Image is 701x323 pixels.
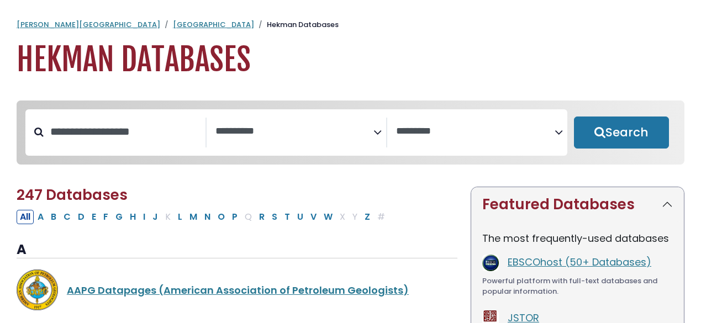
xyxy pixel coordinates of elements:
[471,187,684,222] button: Featured Databases
[75,210,88,224] button: Filter Results D
[281,210,293,224] button: Filter Results T
[100,210,112,224] button: Filter Results F
[294,210,307,224] button: Filter Results U
[186,210,201,224] button: Filter Results M
[214,210,228,224] button: Filter Results O
[67,283,409,297] a: AAPG Datapages (American Association of Petroleum Geologists)
[17,41,684,78] h1: Hekman Databases
[149,210,161,224] button: Filter Results J
[34,210,47,224] button: Filter Results A
[48,210,60,224] button: Filter Results B
[396,126,555,137] textarea: Search
[508,255,651,269] a: EBSCOhost (50+ Databases)
[17,185,128,205] span: 247 Databases
[268,210,281,224] button: Filter Results S
[17,209,389,223] div: Alpha-list to filter by first letter of database name
[173,19,254,30] a: [GEOGRAPHIC_DATA]
[215,126,374,137] textarea: Search
[17,19,160,30] a: [PERSON_NAME][GEOGRAPHIC_DATA]
[256,210,268,224] button: Filter Results R
[574,117,669,149] button: Submit for Search Results
[88,210,99,224] button: Filter Results E
[482,276,673,297] div: Powerful platform with full-text databases and popular information.
[482,231,673,246] p: The most frequently-used databases
[17,100,684,165] nav: Search filters
[17,210,34,224] button: All
[60,210,74,224] button: Filter Results C
[17,19,684,30] nav: breadcrumb
[254,19,339,30] li: Hekman Databases
[307,210,320,224] button: Filter Results V
[127,210,139,224] button: Filter Results H
[320,210,336,224] button: Filter Results W
[175,210,186,224] button: Filter Results L
[112,210,126,224] button: Filter Results G
[229,210,241,224] button: Filter Results P
[361,210,373,224] button: Filter Results Z
[44,123,205,141] input: Search database by title or keyword
[140,210,149,224] button: Filter Results I
[201,210,214,224] button: Filter Results N
[17,242,457,258] h3: A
